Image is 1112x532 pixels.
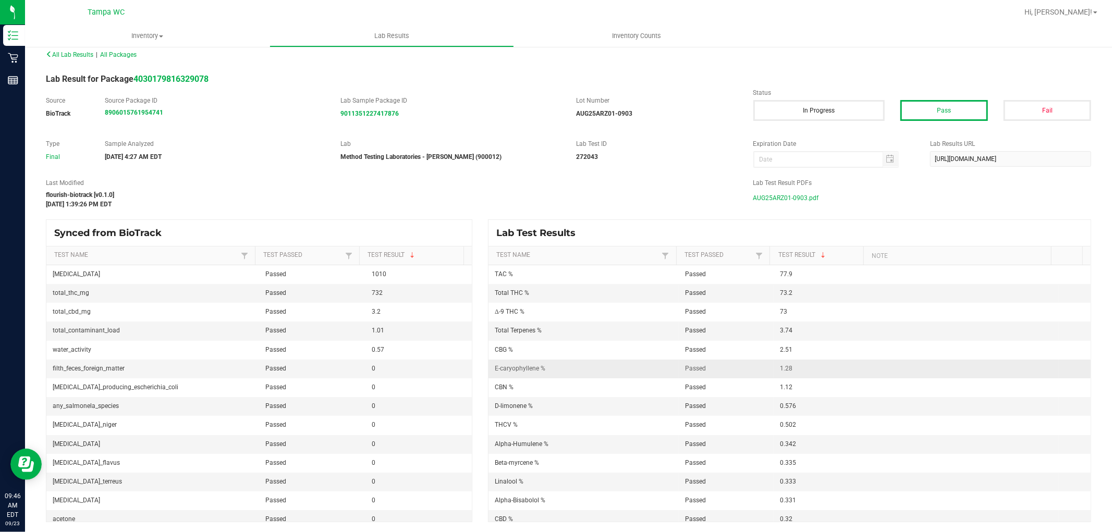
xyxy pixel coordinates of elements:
p: 09:46 AM EDT [5,491,20,519]
a: Lab Results [270,25,514,47]
span: Inventory [25,31,270,41]
span: 0 [372,497,375,504]
a: Filter [238,249,251,262]
span: 0 [372,383,375,391]
span: Sortable [819,251,827,259]
span: 0.331 [780,497,796,504]
span: Passed [685,515,706,523]
span: Passed [685,402,706,410]
span: total_contaminant_load [53,327,120,334]
a: Test PassedSortable [263,251,342,259]
span: 77.9 [780,270,792,278]
span: Passed [265,383,286,391]
strong: [DATE] 4:27 AM EDT [105,153,162,160]
a: 8906015761954741 [105,109,163,116]
span: | [96,51,97,58]
span: E-caryophyllene % [495,365,545,372]
button: Fail [1004,100,1091,121]
span: 0 [372,365,375,372]
span: Passed [265,365,286,372]
span: Passed [685,497,706,504]
span: Tampa WC [88,8,125,17]
span: Inventory Counts [598,31,675,41]
span: Δ-9 THC % [495,308,524,315]
span: [MEDICAL_DATA]_flavus [53,459,120,466]
span: 0.576 [780,402,796,410]
span: Passed [265,402,286,410]
strong: 4030179816329078 [133,74,209,84]
span: [MEDICAL_DATA]_terreus [53,478,122,485]
span: [MEDICAL_DATA] [53,497,100,504]
span: 0.57 [372,346,384,353]
a: Inventory [25,25,270,47]
label: Lab Test ID [576,139,737,149]
span: Linalool % [495,478,523,485]
span: 0.335 [780,459,796,466]
button: Pass [900,100,988,121]
span: Alpha-Humulene % [495,440,548,448]
span: 1.01 [372,327,384,334]
label: Last Modified [46,178,738,188]
label: Lot Number [576,96,737,105]
span: 0 [372,402,375,410]
span: Passed [685,478,706,485]
span: Synced from BioTrack [54,227,169,239]
span: Passed [265,459,286,466]
a: Test PassedSortable [685,251,753,259]
span: Passed [265,478,286,485]
span: 732 [372,289,383,296]
a: 9011351227417876 [340,110,399,117]
strong: 272043 [576,153,598,160]
a: Filter [343,249,355,262]
span: acetone [53,515,75,523]
span: 0.502 [780,421,796,428]
span: TAC % [495,270,513,278]
label: Lab [340,139,560,149]
span: 0 [372,440,375,448]
a: Filter [753,249,765,262]
span: Passed [265,270,286,278]
span: Passed [685,365,706,372]
label: Lab Results URL [930,139,1091,149]
span: Alpha-Bisabolol % [495,497,545,504]
strong: [DATE] 1:39:26 PM EDT [46,201,112,208]
span: Lab Result for Package [46,74,209,84]
span: [MEDICAL_DATA] [53,440,100,448]
span: Total THC % [495,289,529,296]
span: THCV % [495,421,518,428]
span: [MEDICAL_DATA]_niger [53,421,117,428]
label: Sample Analyzed [105,139,325,149]
span: any_salmonela_species [53,402,119,410]
span: Total Terpenes % [495,327,542,334]
a: Test NameSortable [496,251,659,259]
span: Passed [265,289,286,296]
strong: AUG25ARZ01-0903 [576,110,632,117]
span: filth_feces_foreign_matter [53,365,125,372]
span: Passed [265,346,286,353]
span: 2.51 [780,346,792,353]
label: Lab Test Result PDFs [753,178,1091,188]
span: CBD % [495,515,513,523]
label: Expiration Date [753,139,914,149]
span: 1.28 [780,365,792,372]
span: Passed [685,440,706,448]
span: [MEDICAL_DATA] [53,270,100,278]
span: total_cbd_mg [53,308,91,315]
span: Passed [265,497,286,504]
span: 1010 [372,270,386,278]
span: Passed [685,346,706,353]
span: Passed [685,421,706,428]
span: Passed [685,327,706,334]
span: Lab Test Results [496,227,583,239]
inline-svg: Retail [8,53,18,63]
span: All Packages [100,51,137,58]
span: 0 [372,478,375,485]
strong: Method Testing Laboratories - [PERSON_NAME] (900012) [340,153,502,160]
span: Passed [685,459,706,466]
span: 73.2 [780,289,792,296]
label: Lab Sample Package ID [340,96,560,105]
span: water_activity [53,346,91,353]
span: total_thc_mg [53,289,89,296]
